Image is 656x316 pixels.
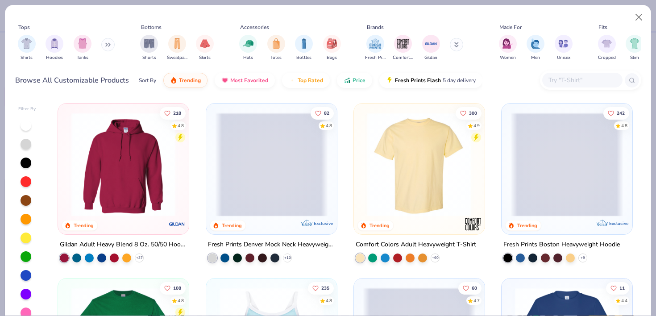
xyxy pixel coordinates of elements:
[323,35,341,61] div: filter for Bags
[46,35,63,61] div: filter for Hoodies
[367,23,384,31] div: Brands
[609,220,628,226] span: Exclusive
[172,38,182,49] img: Sweatpants Image
[240,23,269,31] div: Accessories
[173,111,181,115] span: 218
[499,23,522,31] div: Made For
[60,239,187,250] div: Gildan Adult Heavy Blend 8 Oz. 50/50 Hooded Sweatshirt
[139,76,156,84] div: Sort By
[473,298,480,304] div: 4.7
[365,35,386,61] button: filter button
[393,35,413,61] button: filter button
[393,35,413,61] div: filter for Comfort Colors
[598,23,607,31] div: Fits
[422,35,440,61] button: filter button
[473,122,480,129] div: 4.9
[630,54,639,61] span: Slim
[196,35,214,61] div: filter for Skirts
[365,35,386,61] div: filter for Fresh Prints
[527,35,544,61] button: filter button
[200,38,210,49] img: Skirts Image
[67,112,180,216] img: 01756b78-01f6-4cc6-8d8a-3c30c1a0c8ac
[558,38,569,49] img: Unisex Image
[144,38,154,49] img: Shorts Image
[464,215,482,233] img: Comfort Colors logo
[142,54,156,61] span: Shorts
[179,77,201,84] span: Trending
[310,107,333,119] button: Like
[548,75,616,85] input: Try "T-Shirt"
[295,35,313,61] div: filter for Bottles
[621,298,627,304] div: 4.4
[325,122,332,129] div: 4.8
[243,54,253,61] span: Hats
[353,77,365,84] span: Price
[18,23,30,31] div: Tops
[21,54,33,61] span: Shirts
[199,54,211,61] span: Skirts
[476,112,589,216] img: e55d29c3-c55d-459c-bfd9-9b1c499ab3c6
[472,286,477,291] span: 60
[337,73,372,88] button: Price
[626,35,644,61] button: filter button
[356,239,476,250] div: Comfort Colors Adult Heavyweight T-Shirt
[456,107,482,119] button: Like
[74,35,91,61] button: filter button
[160,282,186,295] button: Like
[178,298,184,304] div: 4.8
[167,35,187,61] button: filter button
[432,255,438,261] span: + 60
[18,35,36,61] div: filter for Shirts
[424,54,437,61] span: Gildan
[630,38,639,49] img: Slim Image
[598,35,616,61] button: filter button
[170,77,177,84] img: trending.gif
[270,54,282,61] span: Totes
[606,282,629,295] button: Like
[169,215,187,233] img: Gildan logo
[325,298,332,304] div: 4.8
[503,239,620,250] div: Fresh Prints Boston Heavyweight Hoodie
[581,255,585,261] span: + 9
[18,35,36,61] button: filter button
[295,35,313,61] button: filter button
[289,77,296,84] img: TopRated.gif
[314,220,333,226] span: Exclusive
[598,35,616,61] div: filter for Cropped
[167,35,187,61] div: filter for Sweatpants
[323,35,341,61] button: filter button
[363,112,476,216] img: 029b8af0-80e6-406f-9fdc-fdf898547912
[74,35,91,61] div: filter for Tanks
[307,282,333,295] button: Like
[327,54,337,61] span: Bags
[386,77,393,84] img: flash.gif
[230,77,268,84] span: Most Favorited
[208,239,335,250] div: Fresh Prints Denver Mock Neck Heavyweight Sweatshirt
[365,54,386,61] span: Fresh Prints
[282,73,330,88] button: Top Rated
[531,38,540,49] img: Men Image
[296,54,311,61] span: Bottles
[324,111,329,115] span: 82
[243,38,253,49] img: Hats Image
[499,35,517,61] div: filter for Women
[284,255,291,261] span: + 10
[140,35,158,61] button: filter button
[267,35,285,61] div: filter for Totes
[598,54,616,61] span: Cropped
[499,35,517,61] button: filter button
[527,35,544,61] div: filter for Men
[136,255,143,261] span: + 37
[424,37,438,50] img: Gildan Image
[239,35,257,61] div: filter for Hats
[422,35,440,61] div: filter for Gildan
[221,77,228,84] img: most_fav.gif
[46,54,63,61] span: Hoodies
[173,286,181,291] span: 108
[621,122,627,129] div: 4.8
[602,38,612,49] img: Cropped Image
[619,286,625,291] span: 11
[555,35,573,61] div: filter for Unisex
[141,23,162,31] div: Bottoms
[379,73,482,88] button: Fresh Prints Flash5 day delivery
